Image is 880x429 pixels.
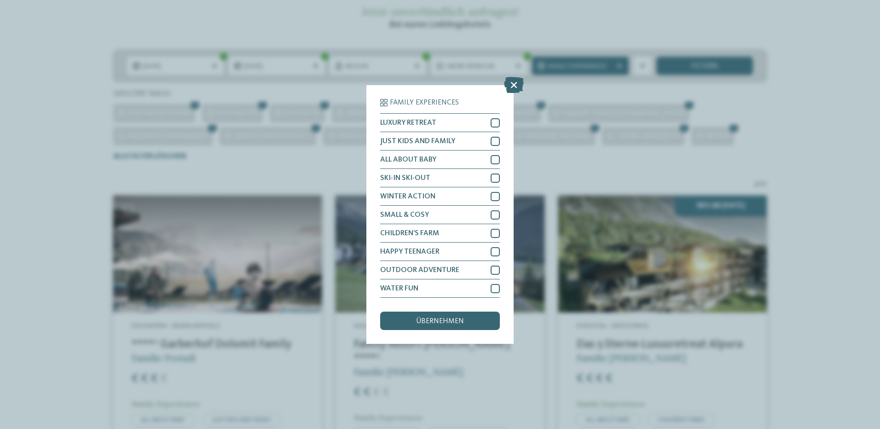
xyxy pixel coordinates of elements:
[380,156,436,163] span: ALL ABOUT BABY
[390,99,459,106] span: Family Experiences
[380,267,459,274] span: OUTDOOR ADVENTURE
[380,248,440,255] span: HAPPY TEENAGER
[380,285,418,292] span: WATER FUN
[380,174,430,182] span: SKI-IN SKI-OUT
[416,318,464,325] span: übernehmen
[380,119,436,127] span: LUXURY RETREAT
[380,138,455,145] span: JUST KIDS AND FAMILY
[380,211,429,219] span: SMALL & COSY
[380,193,435,200] span: WINTER ACTION
[380,230,439,237] span: CHILDREN’S FARM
